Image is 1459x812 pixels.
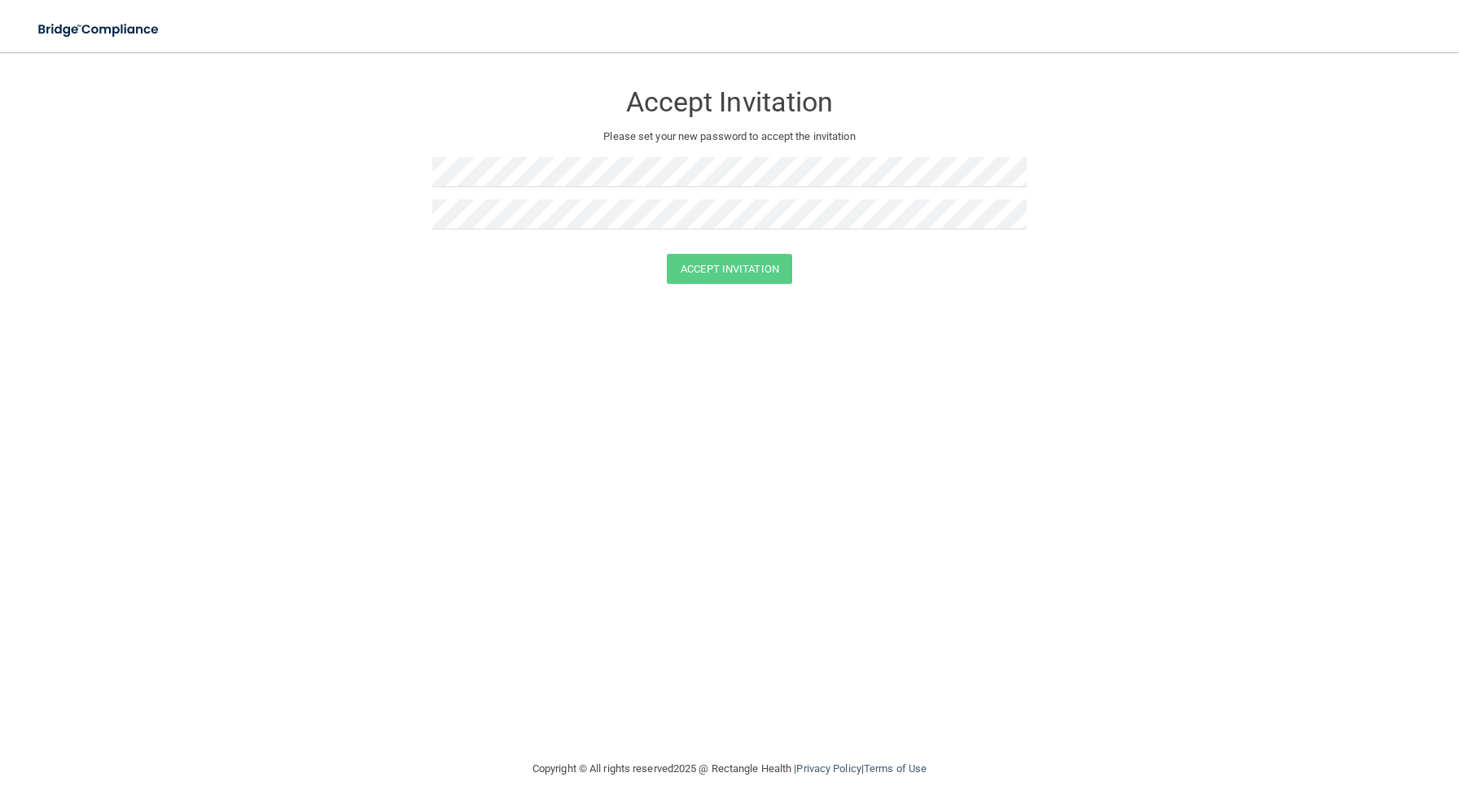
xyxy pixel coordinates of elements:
p: Please set your new password to accept the invitation [445,127,1014,146]
div: Copyright © All rights reserved 2025 @ Rectangle Health | | [432,743,1027,795]
button: Accept Invitation [667,254,792,284]
a: Privacy Policy [796,762,861,775]
img: bridge_compliance_login_screen.278c3ca4.svg [24,13,174,46]
h3: Accept Invitation [432,87,1027,117]
a: Terms of Use [864,762,927,775]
